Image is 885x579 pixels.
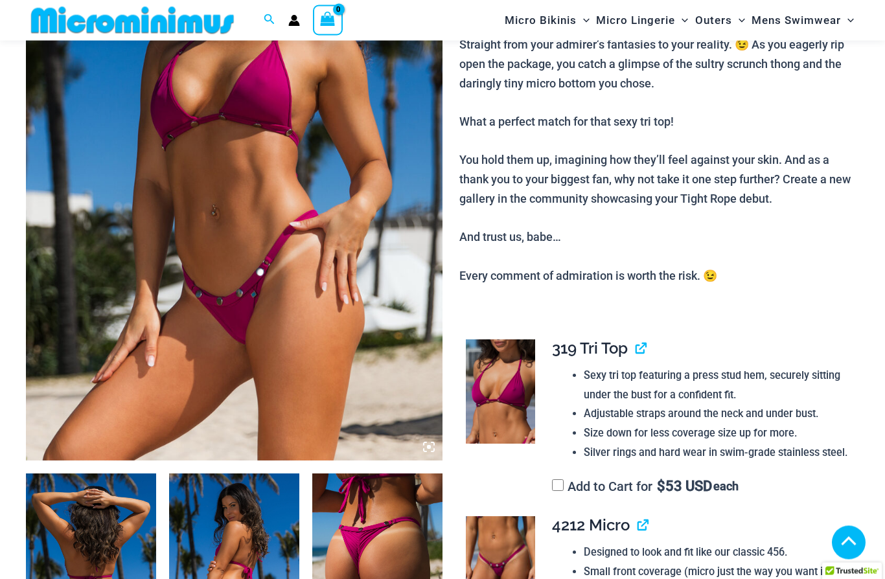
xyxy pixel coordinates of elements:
[657,481,712,494] span: 53 USD
[552,516,630,535] span: 4212 Micro
[593,4,691,37] a: Micro LingerieMenu ToggleMenu Toggle
[695,4,732,37] span: Outers
[752,4,841,37] span: Mens Swimwear
[552,480,564,492] input: Add to Cart for$53 USD each
[288,15,300,27] a: Account icon link
[26,6,239,35] img: MM SHOP LOGO FLAT
[657,479,665,495] span: $
[748,4,857,37] a: Mens SwimwearMenu ToggleMenu Toggle
[552,479,739,495] label: Add to Cart for
[596,4,675,37] span: Micro Lingerie
[552,339,628,358] span: 319 Tri Top
[264,12,275,28] a: Search icon link
[501,4,593,37] a: Micro BikinisMenu ToggleMenu Toggle
[692,4,748,37] a: OutersMenu ToggleMenu Toggle
[841,4,854,37] span: Menu Toggle
[584,444,849,463] li: Silver rings and hard wear in swim-grade stainless steel.
[313,5,343,35] a: View Shopping Cart, empty
[505,4,577,37] span: Micro Bikinis
[584,367,849,405] li: Sexy tri top featuring a press stud hem, securely sitting under the bust for a confident fit.
[577,4,590,37] span: Menu Toggle
[675,4,688,37] span: Menu Toggle
[584,543,849,563] li: Designed to look and fit like our classic 456.
[732,4,745,37] span: Menu Toggle
[584,424,849,444] li: Size down for less coverage size up for more.
[466,340,535,444] img: Tight Rope Pink 319 Top
[500,2,859,39] nav: Site Navigation
[713,481,739,494] span: each
[584,405,849,424] li: Adjustable straps around the neck and under bust.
